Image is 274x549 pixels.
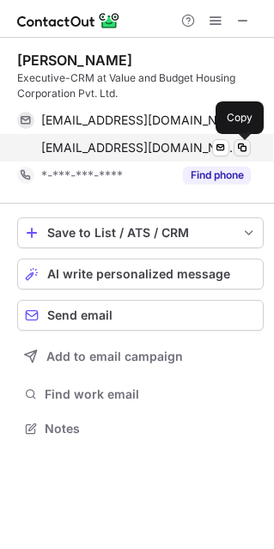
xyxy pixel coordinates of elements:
[46,350,183,363] span: Add to email campaign
[45,387,257,402] span: Find work email
[45,421,257,436] span: Notes
[17,10,120,31] img: ContactOut v5.3.10
[47,308,113,322] span: Send email
[41,140,238,156] span: [EMAIL_ADDRESS][DOMAIN_NAME]
[41,113,238,128] span: [EMAIL_ADDRESS][DOMAIN_NAME]
[183,167,251,184] button: Reveal Button
[17,52,132,69] div: [PERSON_NAME]
[17,259,264,290] button: AI write personalized message
[17,70,264,101] div: Executive-CRM at Value and Budget Housing Corporation Pvt. Ltd.
[17,300,264,331] button: Send email
[47,267,230,281] span: AI write personalized message
[17,341,264,372] button: Add to email campaign
[17,382,264,406] button: Find work email
[47,226,234,240] div: Save to List / ATS / CRM
[17,217,264,248] button: save-profile-one-click
[17,417,264,441] button: Notes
